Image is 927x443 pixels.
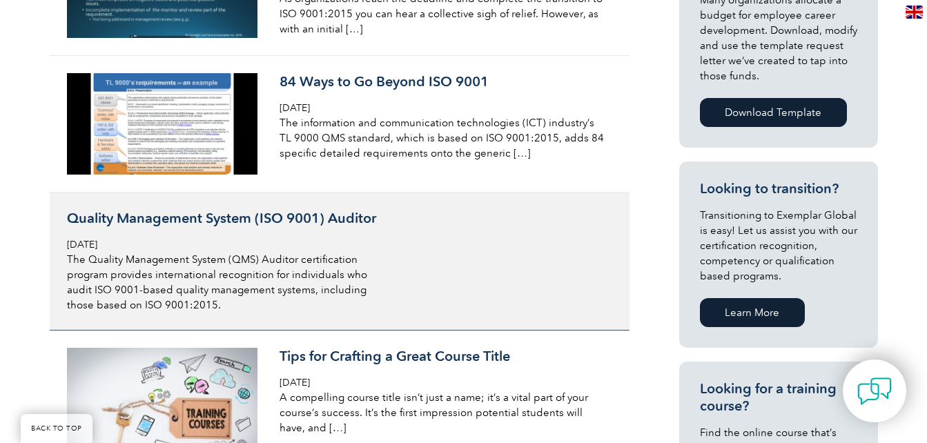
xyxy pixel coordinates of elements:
[50,56,630,193] a: 84 Ways to Go Beyond ISO 9001 [DATE] The information and communication technologies (ICT) industr...
[280,377,310,388] span: [DATE]
[67,73,258,175] img: 84-ways-to-go-beyond-iso-9001-900x480-1-300x160.png
[280,115,607,161] p: The information and communication technologies (ICT) industry’s TL 9000 QMS standard, which is ba...
[280,102,310,114] span: [DATE]
[67,252,394,313] p: The Quality Management System (QMS) Auditor certification program provides international recognit...
[280,348,607,365] h3: Tips for Crafting a Great Course Title
[280,390,607,435] p: A compelling course title isn’t just a name; it’s a vital part of your course’s success. It’s the...
[700,298,805,327] a: Learn More
[21,414,92,443] a: BACK TO TOP
[906,6,923,19] img: en
[700,380,857,415] h3: Looking for a training course?
[700,180,857,197] h3: Looking to transition?
[67,239,97,250] span: [DATE]
[700,98,847,127] a: Download Template
[857,374,892,408] img: contact-chat.png
[50,193,630,331] a: Quality Management System (ISO 9001) Auditor [DATE] The Quality Management System (QMS) Auditor c...
[700,208,857,284] p: Transitioning to Exemplar Global is easy! Let us assist you with our certification recognition, c...
[280,73,607,90] h3: 84 Ways to Go Beyond ISO 9001
[67,210,394,227] h3: Quality Management System (ISO 9001) Auditor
